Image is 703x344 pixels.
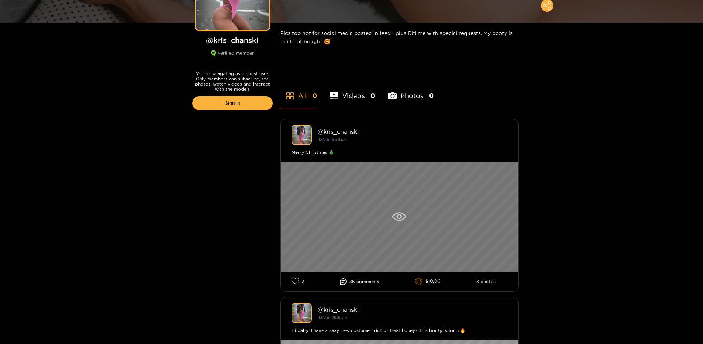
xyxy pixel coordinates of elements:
div: verified member [192,50,273,64]
div: Merry Christmas 🎄 [292,149,507,156]
li: 3 [292,277,304,286]
div: Hi baby! I have a sexy new costume! trick or treat honey? This booty is for u!🔥 [292,327,507,334]
li: Photos [388,75,434,108]
li: Videos [330,75,376,108]
span: comment s [356,279,379,284]
li: All [280,75,317,108]
img: kris_chanski [292,125,312,145]
span: 0 [429,91,434,100]
li: $10.00 [415,278,441,285]
div: @ kris_chanski [318,128,507,135]
span: 0 [312,91,317,100]
a: Sign in [192,96,273,110]
h1: @ kris_chanski [192,36,273,45]
li: 3 photos [476,279,496,284]
span: 0 [370,91,375,100]
p: You're navigating as a guest user. Only members can subscribe, see photos, watch videos and inter... [192,71,273,92]
li: 35 [340,278,379,285]
small: [DATE] 13:34 pm [318,137,347,141]
span: appstore [286,91,294,100]
img: kris_chanski [292,303,312,323]
small: [DATE] 09:16 am [318,315,347,319]
div: Pics too hot for social media posted in feed - plus DM me with special requests. My booty is buil... [280,23,519,51]
div: @ kris_chanski [318,306,507,313]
